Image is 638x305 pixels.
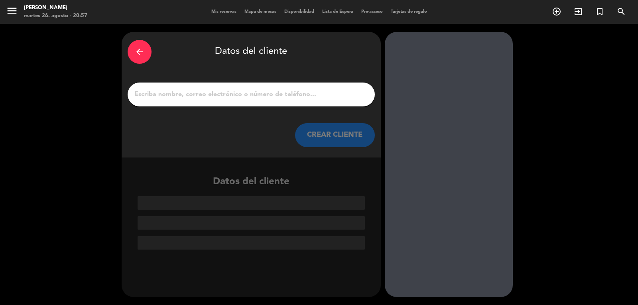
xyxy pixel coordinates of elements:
i: exit_to_app [573,7,583,16]
span: Mapa de mesas [240,10,280,14]
div: [PERSON_NAME] [24,4,87,12]
span: Tarjetas de regalo [387,10,431,14]
i: arrow_back [135,47,144,57]
i: search [616,7,626,16]
i: add_circle_outline [552,7,561,16]
div: Datos del cliente [128,38,375,66]
span: Disponibilidad [280,10,318,14]
span: Lista de Espera [318,10,357,14]
div: martes 26. agosto - 20:57 [24,12,87,20]
button: menu [6,5,18,20]
span: Mis reservas [207,10,240,14]
input: Escriba nombre, correo electrónico o número de teléfono... [134,89,369,100]
i: turned_in_not [595,7,605,16]
div: Datos del cliente [122,174,381,250]
i: menu [6,5,18,17]
button: CREAR CLIENTE [295,123,375,147]
span: Pre-acceso [357,10,387,14]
